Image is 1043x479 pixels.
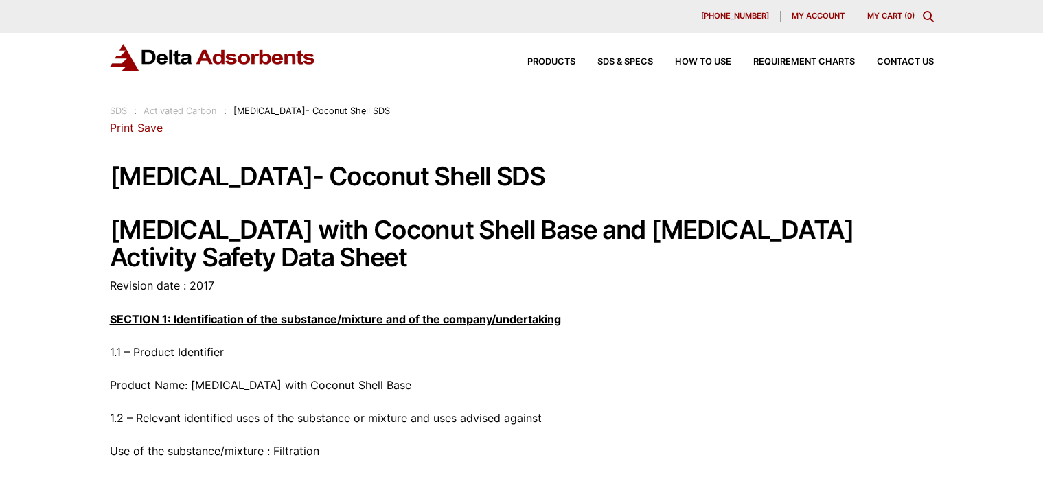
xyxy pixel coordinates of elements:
[233,106,390,116] span: [MEDICAL_DATA]- Coconut Shell SDS
[792,12,845,20] span: My account
[505,58,575,67] a: Products
[224,106,227,116] span: :
[653,58,731,67] a: How to Use
[690,11,781,22] a: [PHONE_NUMBER]
[527,58,575,67] span: Products
[110,442,934,460] p: Use of the substance/mixture : Filtration
[144,106,216,116] a: Activated Carbon
[923,11,934,22] div: Toggle Modal Content
[597,58,653,67] span: SDS & SPECS
[110,121,134,135] a: Print
[110,409,934,428] p: 1.2 – Relevant identified uses of the substance or mixture and uses advised against
[110,277,934,295] p: Revision date : 2017
[110,312,561,326] strong: SECTION 1: Identification of the substance/mixture and of the company/undertaking
[867,11,915,21] a: My Cart (0)
[731,58,855,67] a: Requirement Charts
[701,12,769,20] span: [PHONE_NUMBER]
[137,121,163,135] a: Save
[675,58,731,67] span: How to Use
[110,44,316,71] img: Delta Adsorbents
[110,216,934,272] h1: [MEDICAL_DATA] with Coconut Shell Base and [MEDICAL_DATA] Activity Safety Data Sheet
[781,11,856,22] a: My account
[110,343,934,362] p: 1.1 – Product Identifier
[134,106,137,116] span: :
[907,11,912,21] span: 0
[575,58,653,67] a: SDS & SPECS
[753,58,855,67] span: Requirement Charts
[855,58,934,67] a: Contact Us
[877,58,934,67] span: Contact Us
[110,376,934,395] p: Product Name: [MEDICAL_DATA] with Coconut Shell Base
[110,163,934,191] h1: [MEDICAL_DATA]- Coconut Shell SDS
[110,106,127,116] a: SDS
